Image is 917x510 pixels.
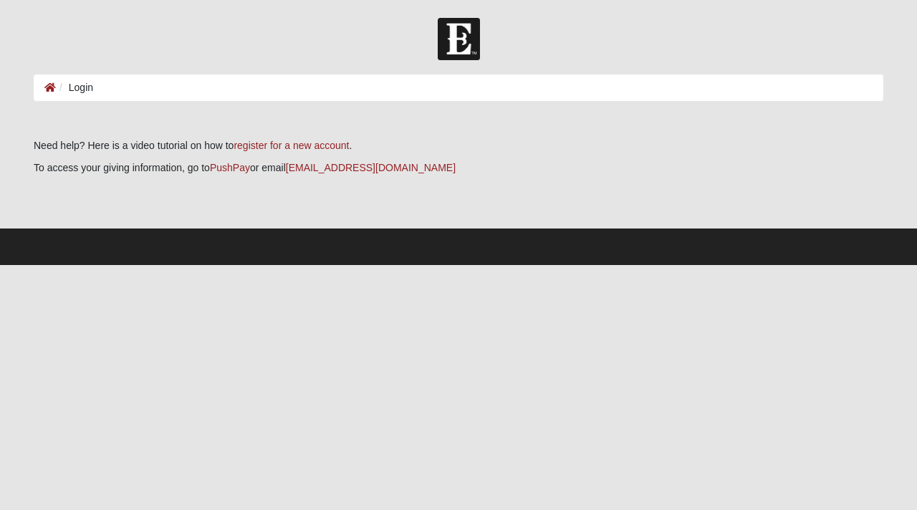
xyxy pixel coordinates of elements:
a: register for a new account [234,140,349,151]
a: [EMAIL_ADDRESS][DOMAIN_NAME] [286,162,456,173]
li: Login [56,80,93,95]
p: Need help? Here is a video tutorial on how to . [34,138,883,153]
img: Church of Eleven22 Logo [438,18,480,60]
p: To access your giving information, go to or email [34,160,883,175]
a: PushPay [210,162,250,173]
